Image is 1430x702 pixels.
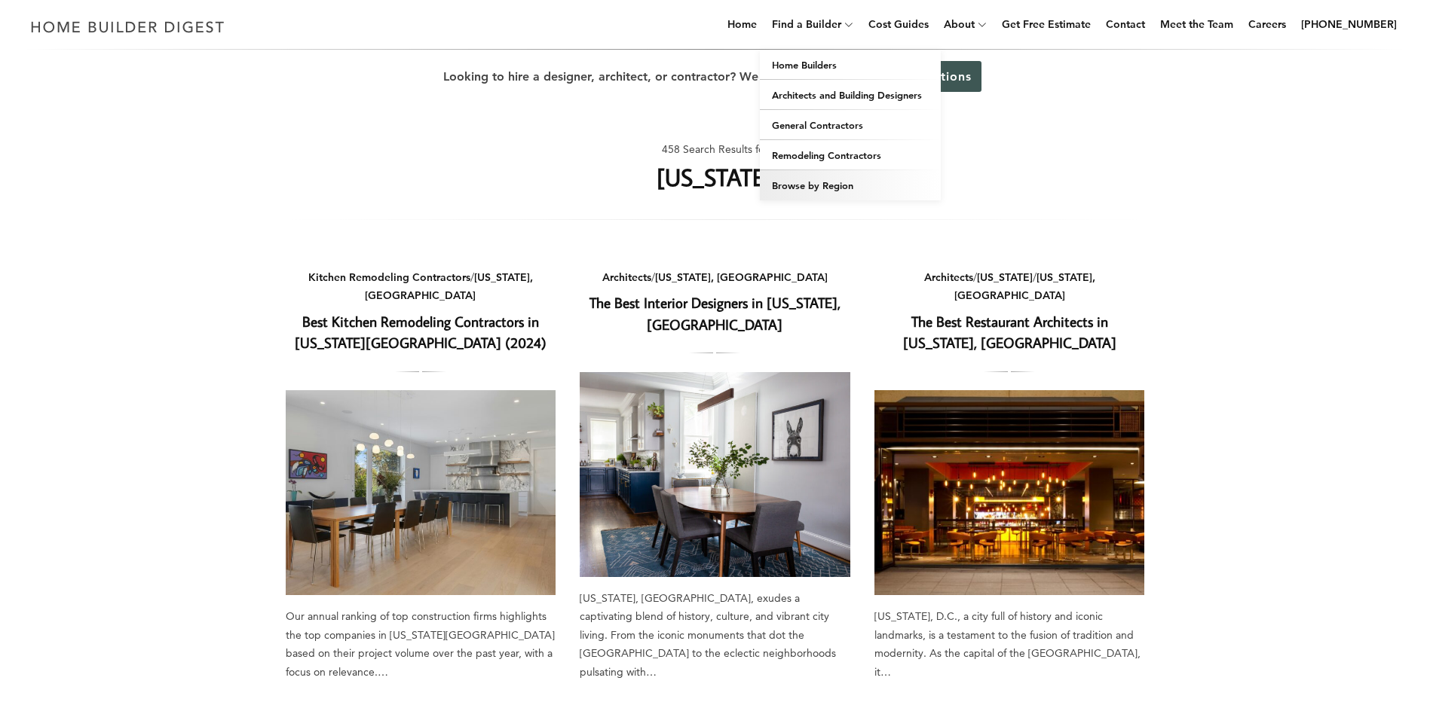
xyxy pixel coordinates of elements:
a: Architects [924,270,973,284]
a: The Best Interior Designers in [US_STATE], [GEOGRAPHIC_DATA] [580,372,850,577]
a: The Best Restaurant Architects in [US_STATE], [GEOGRAPHIC_DATA] [874,390,1145,595]
a: The Best Restaurant Architects in [US_STATE], [GEOGRAPHIC_DATA] [903,312,1116,353]
img: Home Builder Digest [24,12,231,41]
a: Remodeling Contractors [760,140,941,170]
a: General Contractors [760,110,941,140]
div: Our annual ranking of top construction firms highlights the top companies in [US_STATE][GEOGRAPHI... [286,607,556,681]
div: [US_STATE], [GEOGRAPHIC_DATA], exudes a captivating blend of history, culture, and vibrant city l... [580,589,850,682]
a: The Best Interior Designers in [US_STATE], [GEOGRAPHIC_DATA] [589,293,841,334]
h1: [US_STATE] [657,159,773,195]
a: Browse by Region [760,170,941,200]
span: 458 Search Results for [662,140,768,159]
div: [US_STATE], D.C., a city full of history and iconic landmarks, is a testament to the fusion of tr... [874,607,1145,681]
a: Architects and Building Designers [760,80,941,110]
iframe: Drift Widget Chat Controller [1141,594,1412,684]
a: [US_STATE], [GEOGRAPHIC_DATA] [655,270,828,284]
a: [US_STATE] [977,270,1033,284]
a: Home Builders [760,50,941,80]
div: / [286,268,556,305]
a: Best Kitchen Remodeling Contractors in [US_STATE][GEOGRAPHIC_DATA] (2024) [295,312,547,353]
div: / / [874,268,1145,305]
a: Architects [602,270,651,284]
a: Kitchen Remodeling Contractors [308,270,470,284]
div: / [580,268,850,287]
a: Best Kitchen Remodeling Contractors in [US_STATE][GEOGRAPHIC_DATA] (2024) [286,390,556,595]
a: Get Recommendations [819,61,981,92]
